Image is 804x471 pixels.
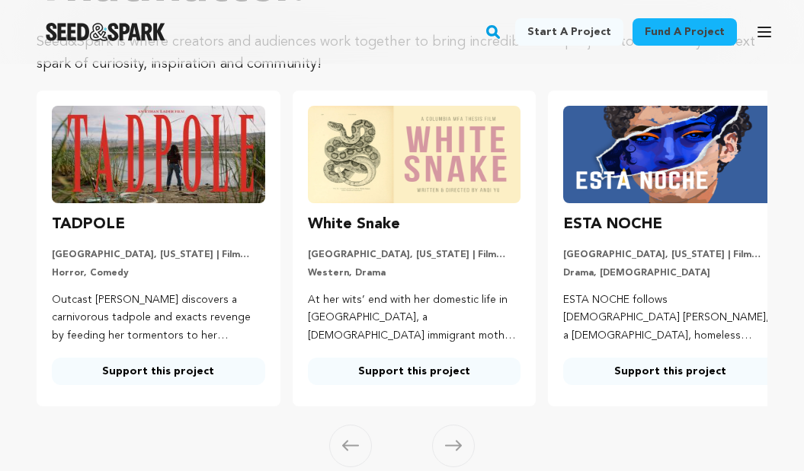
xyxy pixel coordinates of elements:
p: Western, Drama [308,267,521,279]
h3: ESTA NOCHE [563,212,662,237]
p: At her wits’ end with her domestic life in [GEOGRAPHIC_DATA], a [DEMOGRAPHIC_DATA] immigrant moth... [308,291,521,345]
a: Support this project [52,358,265,385]
a: Start a project [515,18,623,46]
a: Seed&Spark Homepage [46,23,165,41]
img: ESTA NOCHE image [563,106,777,203]
h3: TADPOLE [52,212,125,237]
h3: White Snake [308,212,400,237]
p: Outcast [PERSON_NAME] discovers a carnivorous tadpole and exacts revenge by feeding her tormentor... [52,291,265,345]
p: [GEOGRAPHIC_DATA], [US_STATE] | Film Short [563,249,777,261]
p: [GEOGRAPHIC_DATA], [US_STATE] | Film Short [52,249,265,261]
img: White Snake image [308,106,521,203]
p: Drama, [DEMOGRAPHIC_DATA] [563,267,777,279]
p: ESTA NOCHE follows [DEMOGRAPHIC_DATA] [PERSON_NAME], a [DEMOGRAPHIC_DATA], homeless runaway, conf... [563,291,777,345]
img: Seed&Spark Logo Dark Mode [46,23,165,41]
a: Support this project [308,358,521,385]
img: TADPOLE image [52,106,265,203]
p: Horror, Comedy [52,267,265,279]
a: Fund a project [633,18,737,46]
p: [GEOGRAPHIC_DATA], [US_STATE] | Film Short [308,249,521,261]
a: Support this project [563,358,777,385]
